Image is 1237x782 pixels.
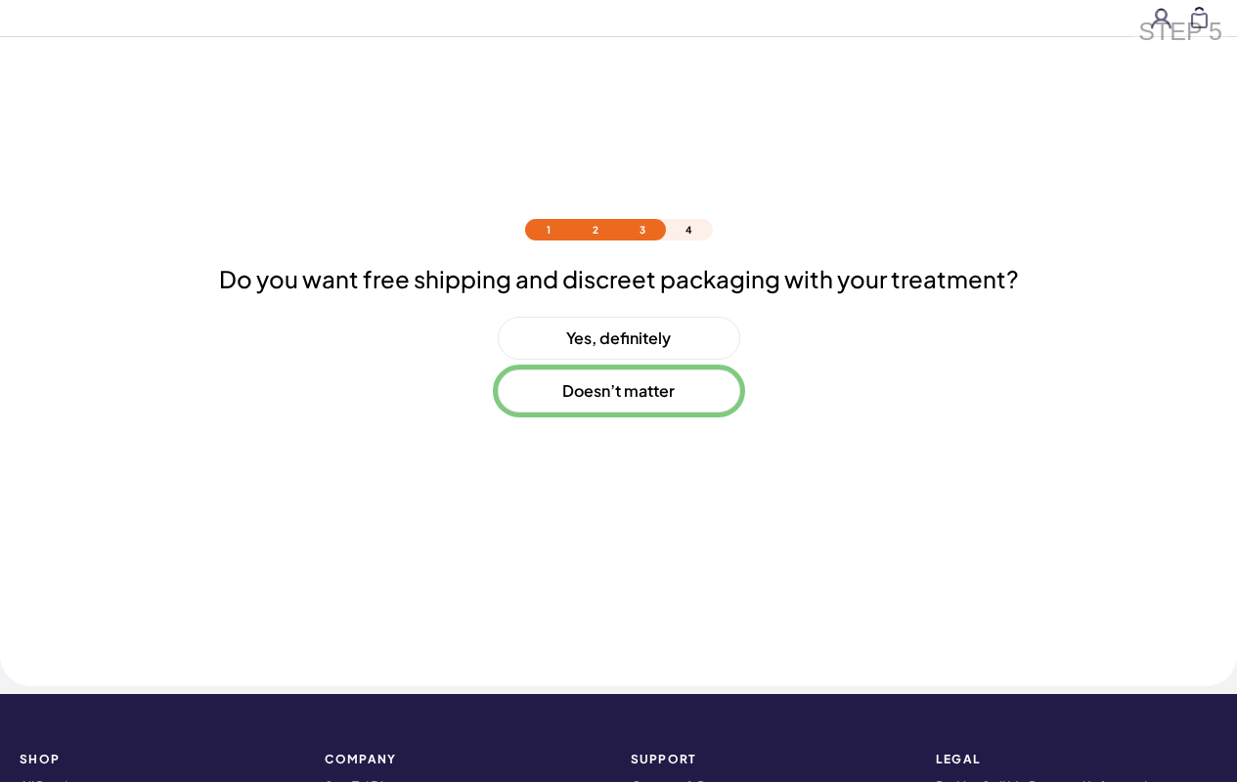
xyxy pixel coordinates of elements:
div: STEP 5 [1133,10,1227,54]
li: 3 [619,219,666,240]
strong: COMPANY [325,753,606,765]
li: 2 [572,219,619,240]
li: 4 [666,219,713,240]
strong: Support [631,753,912,765]
strong: Legal [936,753,1217,765]
h2: Do you want free shipping and discreet packaging with your treatment? [219,264,1019,293]
button: Doesn’t matter [498,369,740,413]
li: 1 [525,219,572,240]
button: Yes, definitely [498,317,740,360]
strong: SHOP [20,753,301,765]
